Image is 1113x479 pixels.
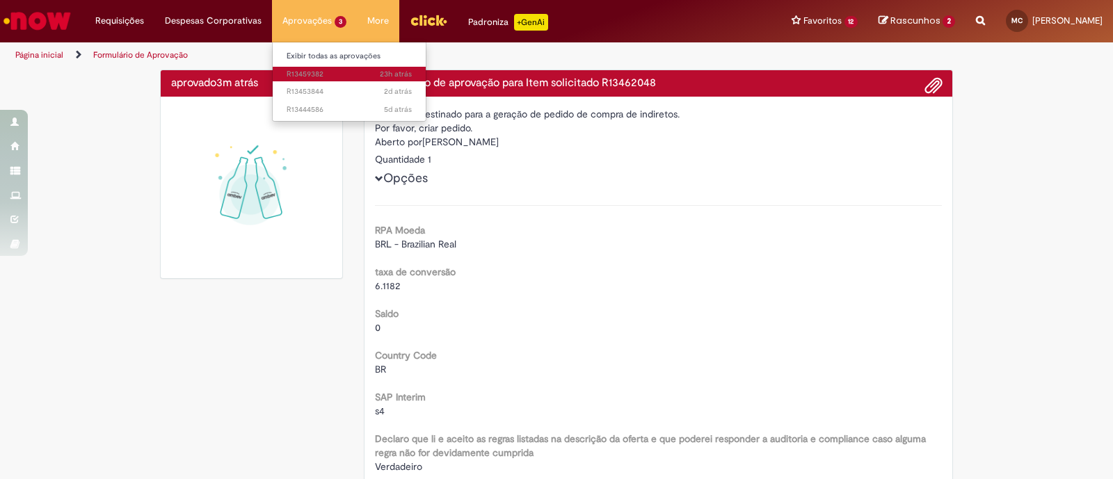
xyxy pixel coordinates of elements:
span: 6.1182 [375,279,400,292]
b: RPA Moeda [375,224,425,236]
a: Aberto R13453844 : [273,84,426,99]
ul: Trilhas de página [10,42,732,68]
span: Aprovações [282,14,332,28]
span: More [367,14,389,28]
span: MC [1011,16,1023,25]
time: 25/08/2025 14:29:02 [384,104,412,115]
span: R13459382 [287,69,412,80]
span: 0 [375,321,381,334]
span: Favoritos [803,14,842,28]
span: Verdadeiro [375,460,422,473]
a: Aberto R13459382 : [273,67,426,82]
span: [PERSON_NAME] [1032,15,1103,26]
span: 5d atrás [384,104,412,115]
a: Formulário de Aprovação [93,49,188,60]
ul: Aprovações [272,42,426,122]
b: SAP Interim [375,391,426,403]
a: Exibir todas as aprovações [273,49,426,64]
b: Country Code [375,349,437,362]
div: Quantidade 1 [375,152,943,166]
span: 2 [943,15,955,28]
img: click_logo_yellow_360x200.png [410,10,447,31]
div: [PERSON_NAME] [375,135,943,152]
span: s4 [375,405,385,417]
a: Página inicial [15,49,63,60]
time: 28/08/2025 17:01:35 [380,69,412,79]
span: 2d atrás [384,86,412,97]
h4: aprovado [171,77,332,90]
img: sucesso_1.gif [171,107,332,268]
span: Despesas Corporativas [165,14,262,28]
img: ServiceNow [1,7,73,35]
span: R13453844 [287,86,412,97]
span: R13444586 [287,104,412,115]
p: +GenAi [514,14,548,31]
div: Padroniza [468,14,548,31]
time: 27/08/2025 17:13:27 [384,86,412,97]
span: BR [375,363,386,375]
a: Rascunhos [879,15,955,28]
label: Aberto por [375,135,422,149]
span: Requisições [95,14,144,28]
b: Saldo [375,307,399,320]
span: 23h atrás [380,69,412,79]
h4: Solicitação de aprovação para Item solicitado R13462048 [375,77,943,90]
span: BRL - Brazilian Real [375,238,456,250]
span: 12 [844,16,858,28]
div: Por favor, criar pedido. [375,121,943,135]
span: 3m atrás [216,76,258,90]
time: 29/08/2025 16:20:14 [216,76,258,90]
span: Rascunhos [890,14,940,27]
b: Declaro que li e aceito as regras listadas na descrição da oferta e que poderei responder a audit... [375,432,926,459]
b: taxa de conversão [375,266,456,278]
span: 3 [335,16,346,28]
div: Chamado destinado para a geração de pedido de compra de indiretos. [375,107,943,121]
a: Aberto R13444586 : [273,102,426,117]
